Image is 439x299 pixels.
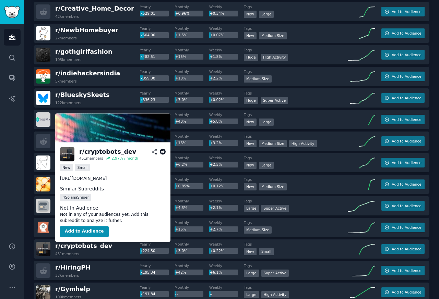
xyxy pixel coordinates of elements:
img: theVibeCoding [36,155,50,170]
span: +0.96% [175,11,190,15]
span: +2.2% [210,76,222,80]
button: Add to Audience [381,115,425,124]
div: High Activity [261,291,289,298]
span: -- [210,292,213,296]
button: Add to Audience [381,158,425,167]
span: Add to Audience [392,9,421,14]
dt: Tags [244,134,348,139]
div: Large [259,162,274,169]
div: Large [244,291,259,298]
span: +1.8% [210,54,222,59]
span: +6.2% [175,162,187,166]
img: cryptobots_dev [60,147,74,161]
dt: Monthly [175,220,209,225]
div: 451 members [55,251,79,256]
span: +42% [175,270,186,274]
dt: Yearly [140,285,175,290]
div: High Activity [261,54,288,61]
div: New [244,119,257,126]
div: Super Active [261,97,288,104]
dt: Weekly [209,220,244,225]
dt: Weekly [209,69,244,74]
dt: Tags [244,220,348,225]
dt: Tags [244,112,348,117]
span: +6.1% [210,270,222,274]
span: r/ Creative_Home_Decor [55,5,134,12]
img: LongevityStacks [36,177,50,191]
span: Add to Audience [392,247,421,251]
div: Large [244,270,259,277]
dt: Monthly [175,242,209,247]
div: 42k members [55,14,79,19]
div: New [244,183,257,190]
div: Large [259,11,274,18]
dt: Tags [244,155,348,160]
dt: Tags [244,177,348,182]
button: Add to Audience [381,28,425,38]
button: Add to Audience [381,201,425,211]
div: New [244,11,257,18]
dt: Weekly [209,263,244,268]
span: r/ Gymhelp [55,286,90,292]
img: cryptobots_dev [55,113,170,142]
span: r/ SolanaSniper [62,195,89,200]
span: +0.22% [210,249,224,253]
span: x359.38 [141,76,155,80]
dt: Tags [244,285,348,290]
span: +16% [175,227,186,231]
dt: Monthly [175,177,209,182]
dt: Yearly [140,91,175,96]
dt: Monthly [175,112,209,117]
img: GummySearch logo [4,6,20,18]
img: indiehackersindia [36,69,50,84]
p: [URL][DOMAIN_NAME] [60,176,166,182]
button: Add to Audience [381,7,425,16]
span: x191.84 [141,292,155,296]
div: New [244,32,257,39]
button: Add to Audience [381,179,425,189]
dt: Similar Subreddits [60,185,166,192]
span: Add to Audience [392,31,421,36]
div: New [244,162,257,169]
dt: Monthly [175,285,209,290]
span: +7.0% [175,98,187,102]
dt: Tags [244,26,348,31]
span: +5.8% [210,119,222,123]
div: Huge [244,54,258,61]
img: NewbHomebuyer [36,26,50,40]
div: Large [244,205,259,212]
span: r/ cryptobots_dev [55,242,112,249]
dt: Weekly [209,26,244,31]
div: Small [75,164,90,171]
div: r/ cryptobots_dev [79,148,136,156]
span: +0.12% [210,184,224,188]
dt: Weekly [209,48,244,52]
dt: Yearly [140,48,175,52]
span: x482.51 [141,54,155,59]
div: 105k members [55,57,81,62]
div: Huge [244,97,258,104]
dt: Monthly [175,69,209,74]
span: x195.34 [141,270,155,274]
div: Super Active [261,205,289,212]
dt: Monthly [175,134,209,139]
div: Medium Size [259,183,287,190]
div: Large [259,119,274,126]
span: +0.34% [210,11,224,15]
span: x504.00 [141,33,155,37]
div: Medium Size [259,140,287,147]
span: -- [175,292,178,296]
button: Add to Audience [381,136,425,146]
button: Add to Audience [381,244,425,254]
dt: Monthly [175,155,209,160]
span: r/ HiringPH [55,264,91,271]
span: +2.7% [210,227,222,231]
span: +40% [175,119,186,123]
dt: Monthly [175,4,209,9]
dt: Tags [244,48,348,52]
dt: Weekly [209,199,244,203]
span: +3.0% [175,249,187,253]
div: 451 members [79,156,103,161]
dt: Monthly [175,199,209,203]
span: x224.50 [141,249,155,253]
